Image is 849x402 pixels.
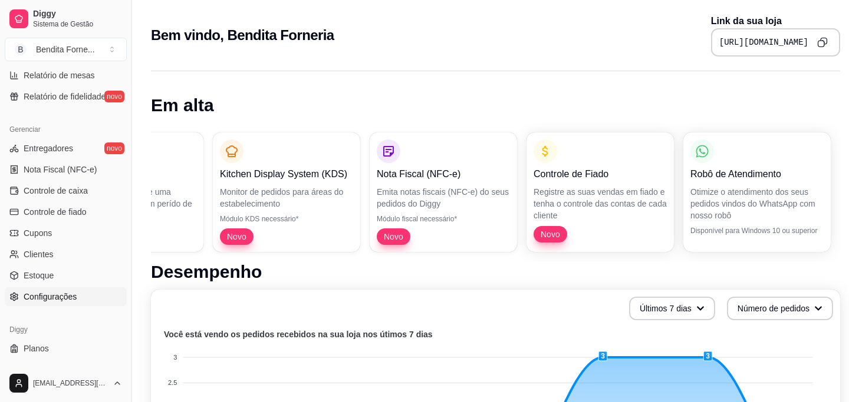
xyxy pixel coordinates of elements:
[534,167,667,181] p: Controle de Fiado
[690,167,824,181] p: Robô de Atendimento
[5,38,127,61] button: Select a team
[534,186,667,221] p: Registre as suas vendas em fiado e tenha o controle das contas de cada cliente
[5,224,127,242] a: Cupons
[5,87,127,106] a: Relatório de fidelidadenovo
[24,164,97,175] span: Nota Fiscal (NFC-e)
[24,270,54,281] span: Estoque
[370,132,517,252] button: Nota Fiscal (NFC-e)Emita notas fiscais (NFC-e) do seus pedidos do DiggyMódulo fiscal necessário*Novo
[33,19,122,29] span: Sistema de Gestão
[24,364,90,376] span: Precisa de ajuda?
[220,186,353,210] p: Monitor de pedidos para áreas do estabelecimento
[5,66,127,85] a: Relatório de mesas
[5,202,127,221] a: Controle de fiado
[5,160,127,179] a: Nota Fiscal (NFC-e)
[15,44,27,55] span: B
[5,120,127,139] div: Gerenciar
[711,14,840,28] p: Link da sua loja
[377,214,510,224] p: Módulo fiscal necessário*
[719,36,808,48] pre: [URL][DOMAIN_NAME]
[173,354,177,361] tspan: 3
[36,44,95,55] div: Bendita Forne ...
[24,291,77,303] span: Configurações
[690,186,824,221] p: Otimize o atendimento dos seus pedidos vindos do WhatsApp com nosso robô
[24,227,52,239] span: Cupons
[5,139,127,158] a: Entregadoresnovo
[5,360,127,379] a: Precisa de ajuda?
[164,330,433,339] text: Você está vendo os pedidos recebidos na sua loja nos útimos 7 dias
[33,9,122,19] span: Diggy
[5,369,127,397] button: [EMAIL_ADDRESS][DOMAIN_NAME]
[24,91,106,102] span: Relatório de fidelidade
[5,245,127,264] a: Clientes
[5,287,127,306] a: Configurações
[526,132,674,252] button: Controle de FiadoRegistre as suas vendas em fiado e tenha o controle das contas de cada clienteNovo
[220,214,353,224] p: Módulo KDS necessário*
[5,181,127,200] a: Controle de caixa
[24,343,49,354] span: Planos
[24,206,87,218] span: Controle de fiado
[24,69,95,81] span: Relatório de mesas
[377,186,510,210] p: Emita notas fiscais (NFC-e) do seus pedidos do Diggy
[536,228,565,240] span: Novo
[168,379,177,386] tspan: 2.5
[24,185,88,197] span: Controle de caixa
[5,5,127,33] a: DiggySistema de Gestão
[151,95,840,116] h1: Em alta
[629,297,715,320] button: Últimos 7 dias
[5,339,127,358] a: Planos
[727,297,833,320] button: Número de pedidos
[377,167,510,181] p: Nota Fiscal (NFC-e)
[33,378,108,388] span: [EMAIL_ADDRESS][DOMAIN_NAME]
[220,167,353,181] p: Kitchen Display System (KDS)
[151,261,840,283] h1: Desempenho
[24,142,73,154] span: Entregadores
[379,231,408,242] span: Novo
[213,132,360,252] button: Kitchen Display System (KDS)Monitor de pedidos para áreas do estabelecimentoMódulo KDS necessário...
[5,320,127,339] div: Diggy
[222,231,251,242] span: Novo
[683,132,831,252] button: Robô de AtendimentoOtimize o atendimento dos seus pedidos vindos do WhatsApp com nosso robôDispon...
[151,26,334,45] h2: Bem vindo, Bendita Forneria
[24,248,54,260] span: Clientes
[5,266,127,285] a: Estoque
[690,226,824,235] p: Disponível para Windows 10 ou superior
[813,33,832,52] button: Copy to clipboard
